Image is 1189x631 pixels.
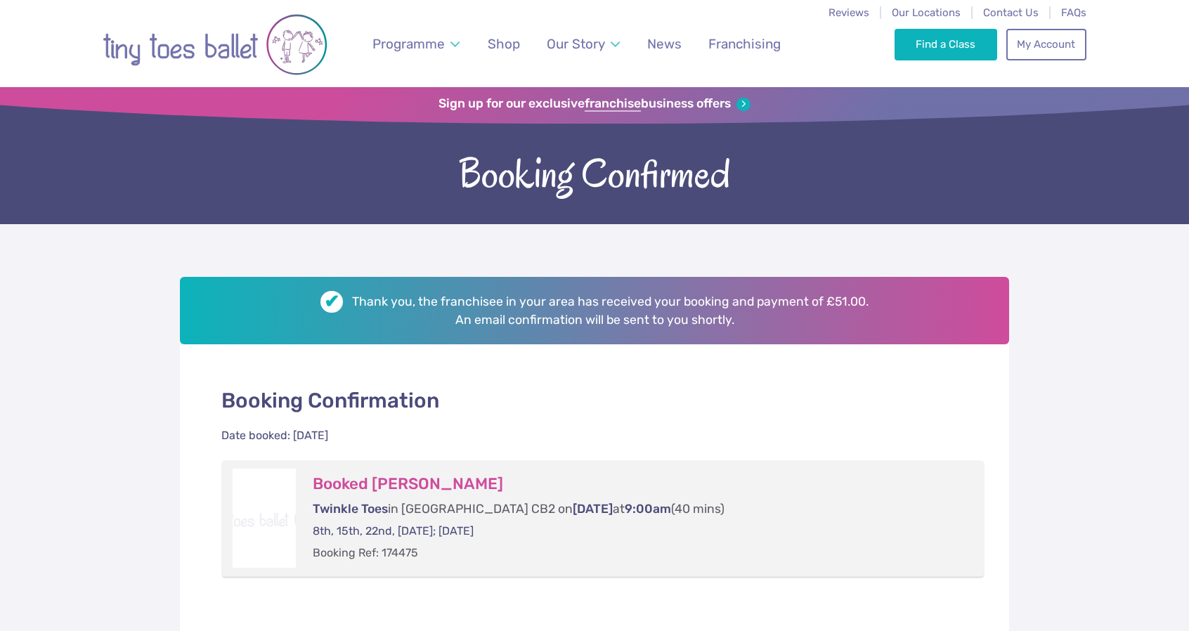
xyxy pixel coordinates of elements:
[366,27,467,60] a: Programme
[625,502,671,516] span: 9:00am
[708,36,781,52] span: Franchising
[647,36,682,52] span: News
[895,29,998,60] a: Find a Class
[313,502,388,516] span: Twinkle Toes
[313,500,956,518] p: in [GEOGRAPHIC_DATA] CB2 on at (40 mins)
[573,502,613,516] span: [DATE]
[640,27,688,60] a: News
[103,9,327,80] img: tiny toes ballet
[540,27,627,60] a: Our Story
[547,36,605,52] span: Our Story
[829,6,869,19] a: Reviews
[1061,6,1086,19] a: FAQs
[221,386,985,415] p: Booking Confirmation
[438,96,750,112] a: Sign up for our exclusivefranchisebusiness offers
[221,428,328,443] div: Date booked: [DATE]
[983,6,1039,19] a: Contact Us
[180,277,1009,345] h2: Thank you, the franchisee in your area has received your booking and payment of £51.00. An email ...
[892,6,961,19] a: Our Locations
[313,523,956,539] p: 8th, 15th, 22nd, [DATE]; [DATE]
[313,545,956,561] p: Booking Ref: 174475
[702,27,788,60] a: Franchising
[488,36,520,52] span: Shop
[481,27,527,60] a: Shop
[313,474,956,494] h3: Booked [PERSON_NAME]
[372,36,445,52] span: Programme
[1006,29,1086,60] a: My Account
[585,96,641,112] strong: franchise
